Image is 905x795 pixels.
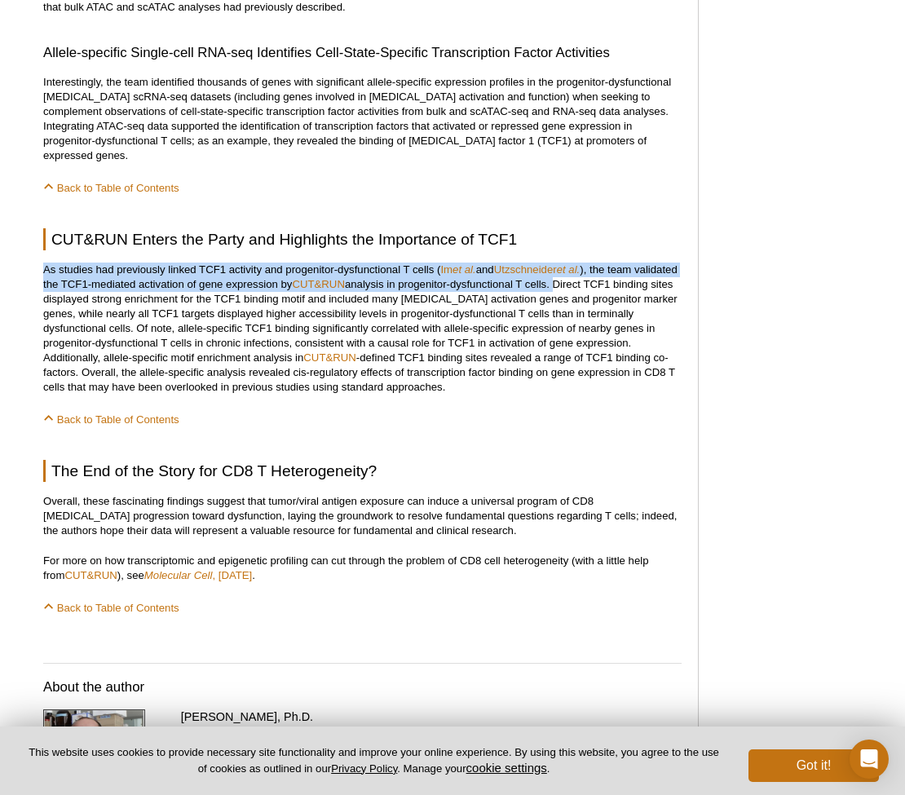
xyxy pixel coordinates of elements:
p: Interestingly, the team identified thousands of genes with significant allele-specific expression... [43,75,682,163]
p: For more on how transcriptomic and epigenetic profiling can cut through the problem of CD8 cell h... [43,554,682,583]
button: Got it! [748,749,879,782]
em: et al. [557,263,581,276]
h3: About the author [43,678,682,697]
button: cookie settings [466,761,547,775]
a: Back to Table of Contents [43,413,179,426]
a: CUT&RUN [303,351,355,364]
a: Privacy Policy [331,762,397,775]
a: Imet al. [440,263,475,276]
p: This website uses cookies to provide necessary site functionality and improve your online experie... [26,745,722,776]
a: Molecular Cell, [DATE] [144,569,252,581]
h2: CUT&RUN Enters the Party and Highlights the Importance of TCF1 [43,228,682,250]
a: Back to Table of Contents [43,602,179,614]
h2: The End of the Story for CD8 T Heterogeneity? [43,460,682,482]
a: CUT&RUN [292,278,344,290]
a: CUT&RUN [64,569,117,581]
h3: Allele-specific Single-cell RNA-seq Identifies Cell-State-Specific Transcription Factor Activities [43,43,682,63]
em: Molecular Cell [144,569,213,581]
h4: [PERSON_NAME], Ph.D. [181,709,682,724]
a: Back to Table of Contents [43,182,179,194]
div: Open Intercom Messenger [850,740,889,779]
a: Utzschneideret al. [494,263,581,276]
em: et al. [452,263,476,276]
p: Overall, these fascinating findings suggest that tumor/viral antigen exposure can induce a univer... [43,494,682,538]
p: As studies had previously linked TCF1 activity and progenitor-dysfunctional T cells ( and ), the ... [43,263,682,395]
